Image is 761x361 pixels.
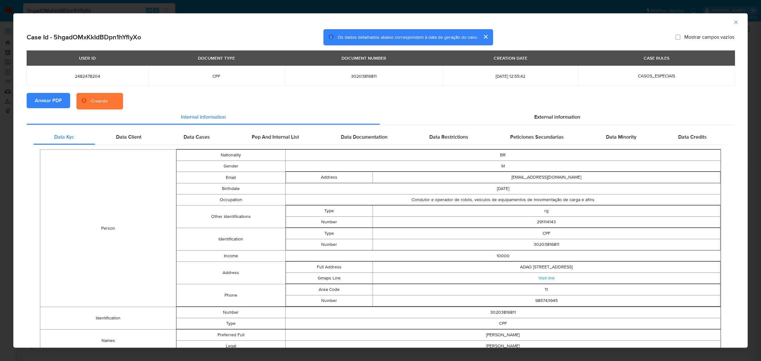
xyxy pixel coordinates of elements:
td: Address [177,262,285,284]
td: Area Code [286,284,373,295]
td: Identification [40,307,176,330]
td: Income [177,251,285,262]
div: DOCUMENT TYPE [194,53,239,63]
td: Nationality [177,150,285,161]
span: 2482478204 [34,73,141,79]
td: rg [373,206,720,217]
td: 30203816811 [373,239,720,250]
div: CREATION DATE [490,53,531,63]
span: CASOS_ESPECIAIS [638,73,675,79]
span: Os dados detalhados abaixo correspondem à data de geração do caso. [338,34,478,40]
td: Birthdate [177,183,285,194]
td: Legal [177,341,285,352]
button: cerrar [478,29,493,44]
span: Mostrar campos vazios [684,34,734,40]
td: Identification [177,228,285,251]
span: Pep And Internal List [252,133,299,141]
a: Visit link [538,275,555,281]
div: Detailed info [27,109,734,125]
td: Number [177,307,285,318]
span: Data Client [116,133,141,141]
button: Fechar a janela [733,19,738,25]
td: [EMAIL_ADDRESS][DOMAIN_NAME] [373,172,720,183]
td: Number [286,295,373,306]
div: CASE RULES [640,53,673,63]
td: ADAO [STREET_ADDRESS] [373,262,720,273]
span: [DATE] 12:55:42 [451,73,571,79]
td: Gender [177,161,285,172]
td: Type [177,318,285,329]
td: Number [286,217,373,228]
td: Person [40,150,176,307]
td: Address [286,172,373,183]
td: Preferred Full [177,330,285,341]
td: [PERSON_NAME] [285,341,721,352]
span: Data Restrictions [429,133,468,141]
span: External information [534,113,580,121]
div: DOCUMENT NUMBER [338,53,390,63]
td: Number [286,239,373,250]
td: Type [286,206,373,217]
button: Anexar PDF [27,93,70,108]
div: USER ID [75,53,100,63]
span: Internal information [181,113,226,121]
td: Other Identifications [177,206,285,228]
td: [DATE] [285,183,721,194]
td: 30203816811 [285,307,721,318]
td: Email [177,172,285,183]
span: Anexar PDF [35,94,62,108]
td: CPF [373,228,720,239]
span: CPF [156,73,277,79]
td: Full Address [286,262,373,273]
td: 11 [373,284,720,295]
td: BR [285,150,721,161]
td: Type [286,228,373,239]
td: Phone [177,284,285,307]
input: Mostrar campos vazios [675,35,680,40]
td: Gmaps Link [286,273,373,284]
span: Data Credits [678,133,707,141]
td: Names [40,330,176,352]
td: 985743945 [373,295,720,306]
span: Peticiones Secundarias [510,133,564,141]
td: 10000 [285,251,721,262]
td: Occupation [177,194,285,206]
td: 291114143 [373,217,720,228]
div: Detailed internal info [33,129,728,145]
div: Creando [91,98,108,104]
span: Data Cases [184,133,210,141]
div: closure-recommendation-modal [13,13,748,348]
td: Condutor e operador de robôs, veículos de equipamentos de movimentação de carga e afins [285,194,721,206]
span: Data Minority [606,133,636,141]
span: Data Kyc [54,133,74,141]
td: [PERSON_NAME] [285,330,721,341]
td: CPF [285,318,721,329]
span: 30203816811 [292,73,436,79]
td: M [285,161,721,172]
h2: Case Id - 5hgadOMxKkIdBDpn1hYflyXo [27,33,141,41]
span: Data Documentation [341,133,387,141]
